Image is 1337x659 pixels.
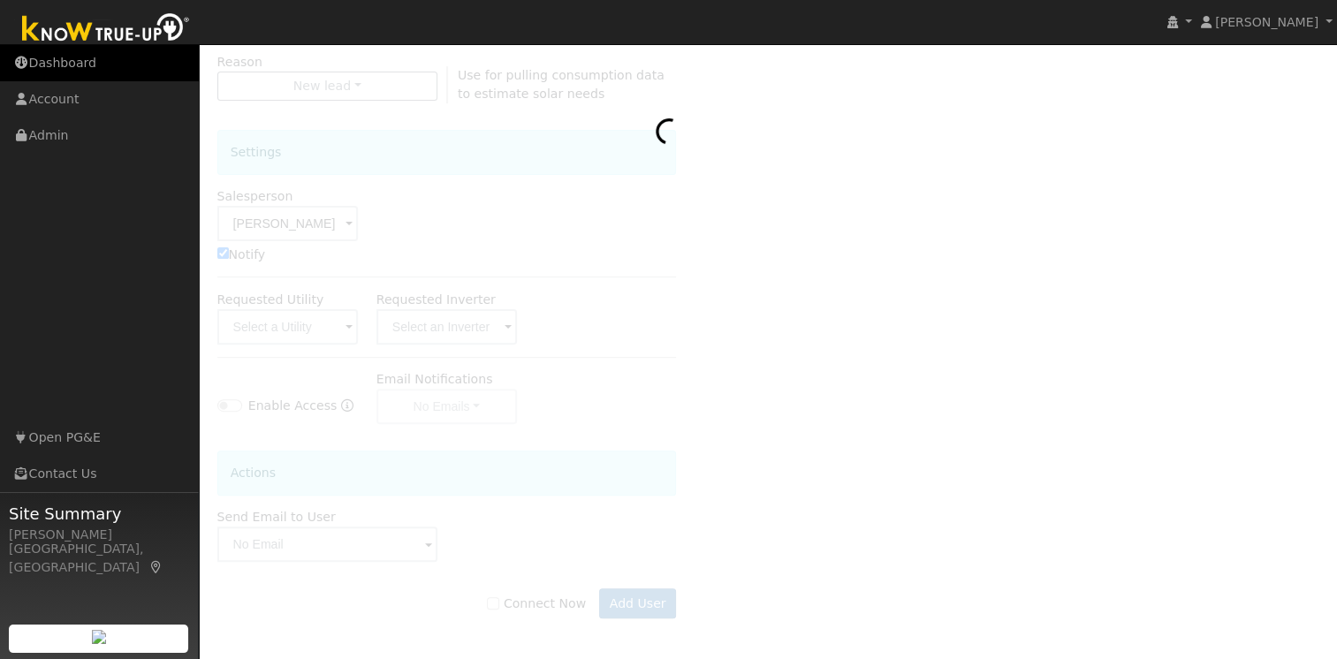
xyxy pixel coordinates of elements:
[9,502,189,526] span: Site Summary
[1215,15,1318,29] span: [PERSON_NAME]
[9,540,189,577] div: [GEOGRAPHIC_DATA], [GEOGRAPHIC_DATA]
[13,10,199,49] img: Know True-Up
[9,526,189,544] div: [PERSON_NAME]
[92,630,106,644] img: retrieve
[148,560,164,574] a: Map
